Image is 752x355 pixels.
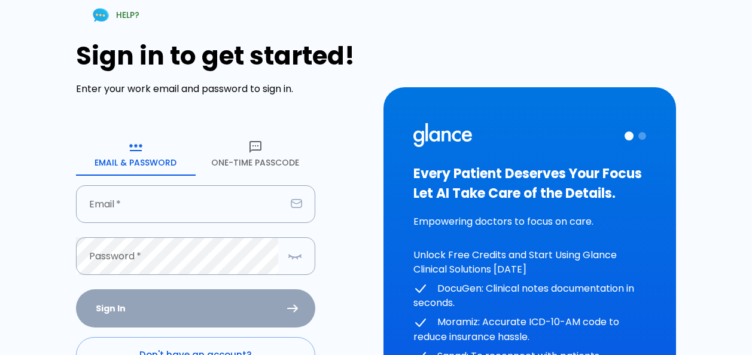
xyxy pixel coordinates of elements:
h1: Sign in to get started! [76,41,369,71]
button: One-Time Passcode [196,133,315,176]
input: dr.ahmed@clinic.com [76,185,286,223]
img: Chat Support [90,5,111,26]
p: Unlock Free Credits and Start Using Glance Clinical Solutions [DATE] [413,248,647,277]
p: DocuGen: Clinical notes documentation in seconds. [413,281,647,311]
p: Empowering doctors to focus on care. [413,215,647,229]
h3: Every Patient Deserves Your Focus Let AI Take Care of the Details. [413,164,647,203]
p: Enter your work email and password to sign in. [76,82,369,96]
p: Moramiz: Accurate ICD-10-AM code to reduce insurance hassle. [413,315,647,344]
button: Email & Password [76,133,196,176]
